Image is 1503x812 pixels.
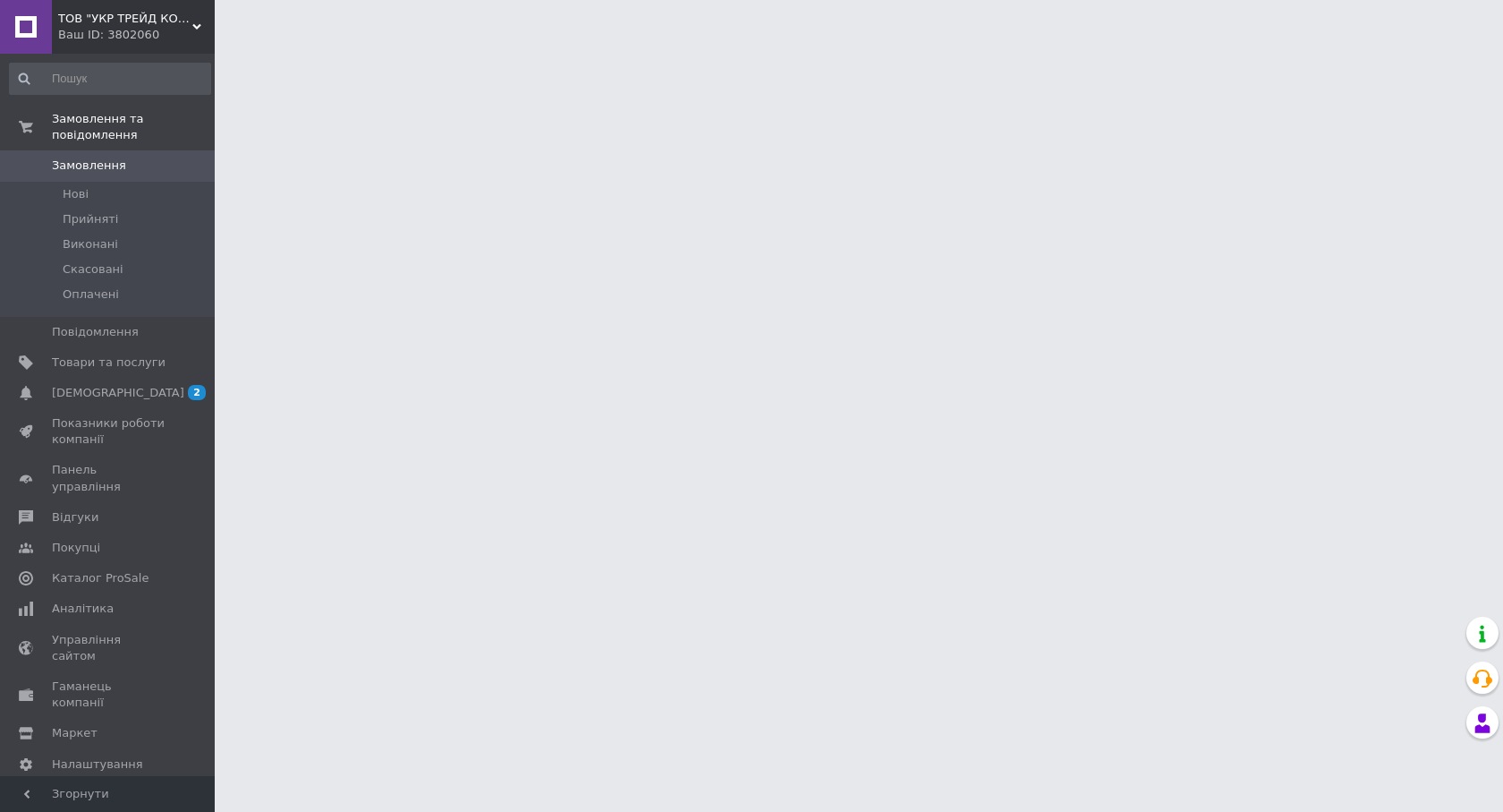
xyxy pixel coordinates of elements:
span: Каталог ProSale [52,570,149,586]
span: Покупці [52,540,100,556]
span: Скасовані [63,261,123,278]
span: Замовлення та повідомлення [52,111,215,143]
span: Показники роботи компанії [52,415,166,448]
span: Товари та послуги [52,355,166,371]
span: Прийняті [63,211,118,227]
div: Ваш ID: 3802060 [58,27,215,43]
span: Виконані [63,236,118,252]
span: Аналітика [52,601,114,617]
span: Повідомлення [52,324,139,340]
span: Панель управління [52,462,166,494]
span: Відгуки [52,509,98,526]
span: Оплачені [63,286,119,303]
span: Гаманець компанії [52,679,166,711]
span: Налаштування [52,756,143,773]
span: [DEMOGRAPHIC_DATA] [52,385,184,401]
span: 2 [188,385,206,400]
span: ТОВ "УКР ТРЕЙД КОМПАНІ" [58,11,192,27]
span: Маркет [52,725,98,741]
span: Замовлення [52,158,126,174]
span: Нові [63,186,89,202]
input: Пошук [9,63,211,95]
span: Управління сайтом [52,632,166,664]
